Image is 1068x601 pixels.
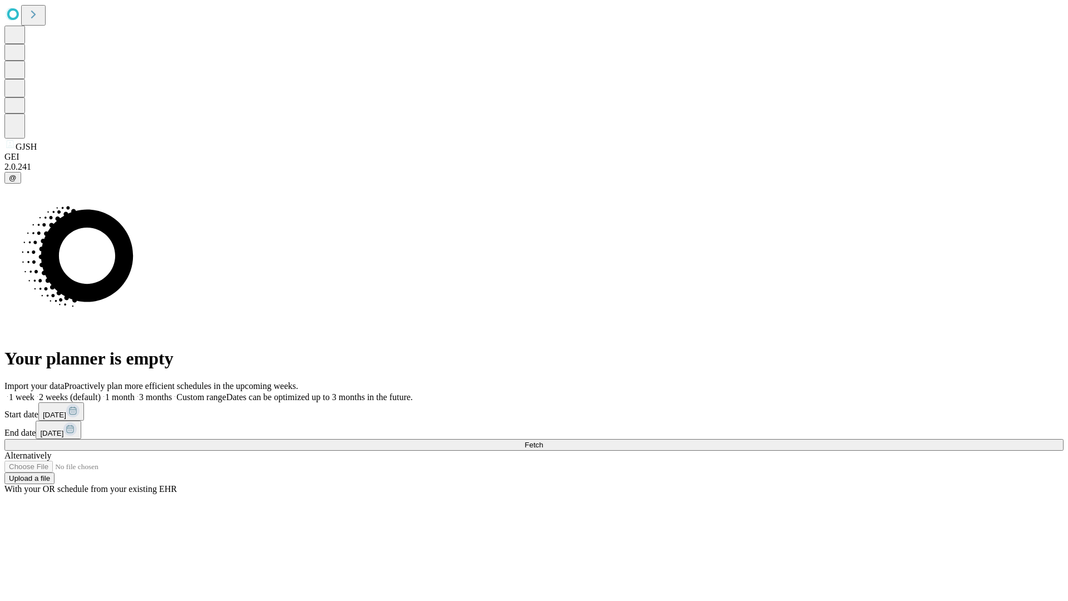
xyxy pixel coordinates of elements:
span: GJSH [16,142,37,151]
span: @ [9,174,17,182]
span: With your OR schedule from your existing EHR [4,484,177,494]
span: Alternatively [4,451,51,460]
span: Proactively plan more efficient schedules in the upcoming weeks. [65,381,298,391]
div: End date [4,421,1064,439]
span: 1 week [9,392,34,402]
span: 3 months [139,392,172,402]
span: Fetch [525,441,543,449]
span: Custom range [176,392,226,402]
span: 1 month [105,392,135,402]
span: 2 weeks (default) [39,392,101,402]
span: Dates can be optimized up to 3 months in the future. [226,392,413,402]
button: Upload a file [4,472,55,484]
div: GEI [4,152,1064,162]
button: [DATE] [36,421,81,439]
span: [DATE] [43,411,66,419]
div: 2.0.241 [4,162,1064,172]
button: @ [4,172,21,184]
span: [DATE] [40,429,63,437]
button: Fetch [4,439,1064,451]
span: Import your data [4,381,65,391]
div: Start date [4,402,1064,421]
h1: Your planner is empty [4,348,1064,369]
button: [DATE] [38,402,84,421]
